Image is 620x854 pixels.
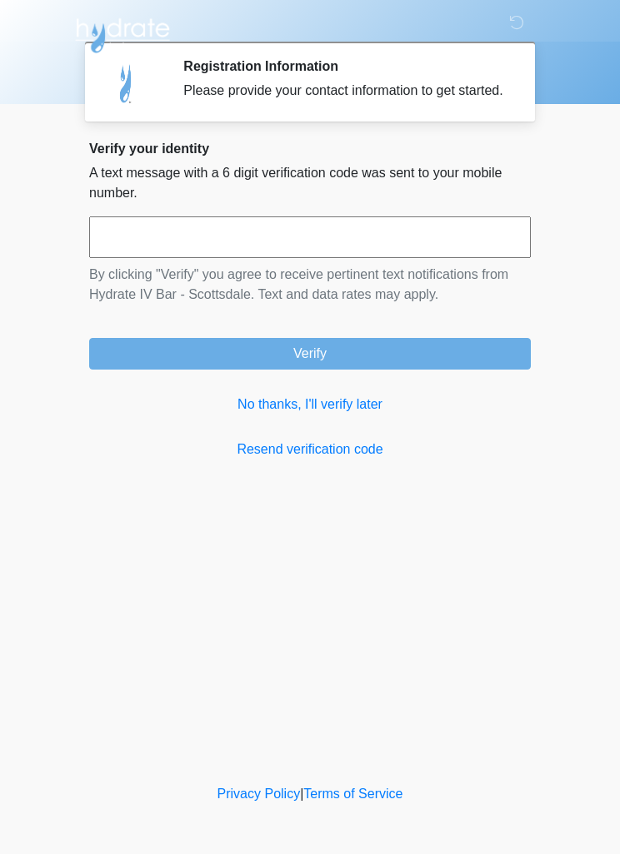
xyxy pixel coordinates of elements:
a: Privacy Policy [217,787,301,801]
div: Please provide your contact information to get started. [183,81,506,101]
a: | [300,787,303,801]
p: A text message with a 6 digit verification code was sent to your mobile number. [89,163,531,203]
img: Agent Avatar [102,58,152,108]
p: By clicking "Verify" you agree to receive pertinent text notifications from Hydrate IV Bar - Scot... [89,265,531,305]
img: Hydrate IV Bar - Scottsdale Logo [72,12,172,54]
button: Verify [89,338,531,370]
a: Terms of Service [303,787,402,801]
h2: Verify your identity [89,141,531,156]
a: Resend verification code [89,439,531,459]
a: No thanks, I'll verify later [89,395,531,415]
